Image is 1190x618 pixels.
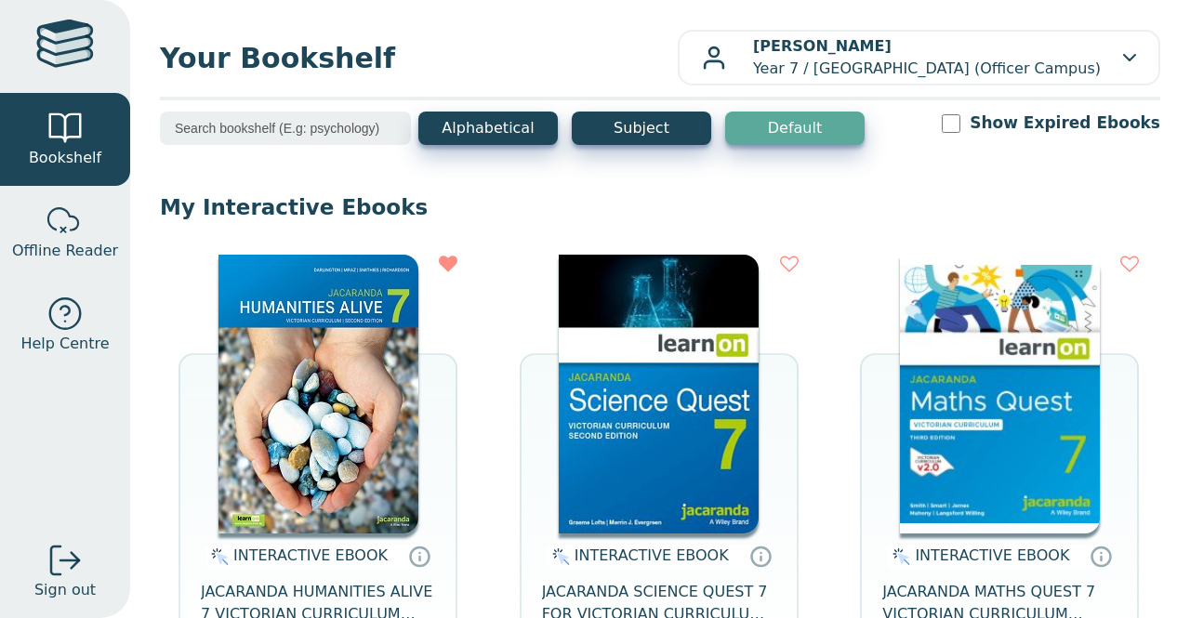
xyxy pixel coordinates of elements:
[160,37,678,79] span: Your Bookshelf
[887,546,910,568] img: interactive.svg
[753,37,892,55] b: [PERSON_NAME]
[34,579,96,601] span: Sign out
[408,545,430,567] a: Interactive eBooks are accessed online via the publisher’s portal. They contain interactive resou...
[575,546,729,564] span: INTERACTIVE EBOOK
[29,147,101,169] span: Bookshelf
[725,112,865,145] button: Default
[1090,545,1112,567] a: Interactive eBooks are accessed online via the publisher’s portal. They contain interactive resou...
[547,546,570,568] img: interactive.svg
[753,35,1101,80] p: Year 7 / [GEOGRAPHIC_DATA] (Officer Campus)
[160,112,411,145] input: Search bookshelf (E.g: psychology)
[20,333,109,355] span: Help Centre
[749,545,772,567] a: Interactive eBooks are accessed online via the publisher’s portal. They contain interactive resou...
[233,546,388,564] span: INTERACTIVE EBOOK
[160,193,1160,221] p: My Interactive Ebooks
[418,112,558,145] button: Alphabetical
[218,255,418,533] img: 429ddfad-7b91-e911-a97e-0272d098c78b.jpg
[572,112,711,145] button: Subject
[915,546,1069,564] span: INTERACTIVE EBOOK
[12,240,118,262] span: Offline Reader
[970,112,1160,135] label: Show Expired Ebooks
[559,255,759,533] img: 329c5ec2-5188-ea11-a992-0272d098c78b.jpg
[678,30,1160,85] button: [PERSON_NAME]Year 7 / [GEOGRAPHIC_DATA] (Officer Campus)
[205,546,229,568] img: interactive.svg
[900,255,1100,533] img: b87b3e28-4171-4aeb-a345-7fa4fe4e6e25.jpg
